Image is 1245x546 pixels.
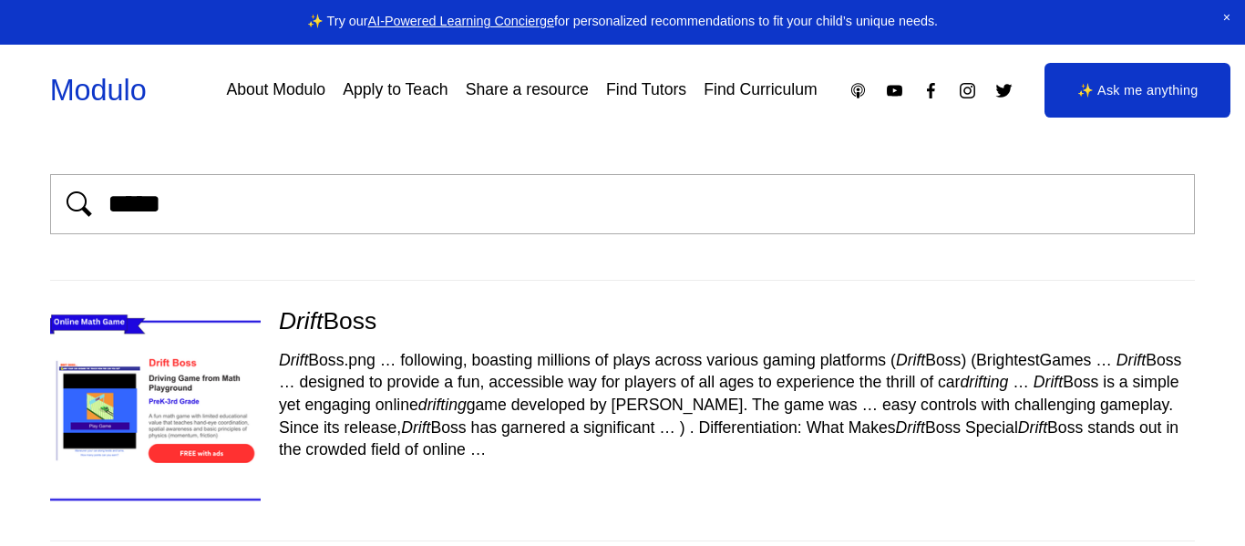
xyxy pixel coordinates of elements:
a: Instagram [958,81,977,100]
span: Boss [1116,351,1182,369]
em: Drift [1018,418,1047,437]
a: Find Curriculum [704,75,817,107]
a: ✨ Ask me anything [1044,63,1230,118]
a: Find Tutors [606,75,686,107]
a: Twitter [994,81,1013,100]
span: … [380,351,396,369]
a: About Modulo [226,75,325,107]
span: designed to provide a fun, accessible way for players of all ages to experience the thrill of car [300,373,1009,391]
span: … [1013,373,1029,391]
div: Boss [279,305,1195,336]
em: Drift [1034,373,1063,391]
span: easy controls with challenging gameplay. Since its release, Boss has garnered a significant [279,396,1173,437]
a: Apply to Teach [343,75,448,107]
a: Apple Podcasts [849,81,868,100]
span: Boss.png [279,351,376,369]
em: Drift [279,351,308,369]
span: … [279,373,295,391]
em: drifting [960,373,1008,391]
em: Drift [279,307,323,335]
em: drifting [418,396,467,414]
span: Boss is a simple yet engaging online game developed by [PERSON_NAME]. The game was [279,373,1179,414]
span: … [659,418,675,437]
em: Drift [896,418,925,437]
a: YouTube [885,81,904,100]
a: Facebook [921,81,941,100]
span: ) . Differentiation: What Makes Boss Special Boss stands out in the crowded field of online [279,418,1178,459]
a: AI-Powered Learning Concierge [368,14,554,28]
span: … [470,440,487,458]
em: Drift [1116,351,1146,369]
a: Share a resource [466,75,589,107]
em: Drift [401,418,430,437]
span: … [1096,351,1112,369]
span: … [861,396,878,414]
span: following, boasting millions of plays across various gaming platforms ( Boss) (BrightestGames [400,351,1091,369]
div: DriftBoss DriftBoss.png … following, boasting millions of plays across various gaming platforms (... [50,281,1196,540]
a: Modulo [50,74,147,107]
em: Drift [896,351,925,369]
